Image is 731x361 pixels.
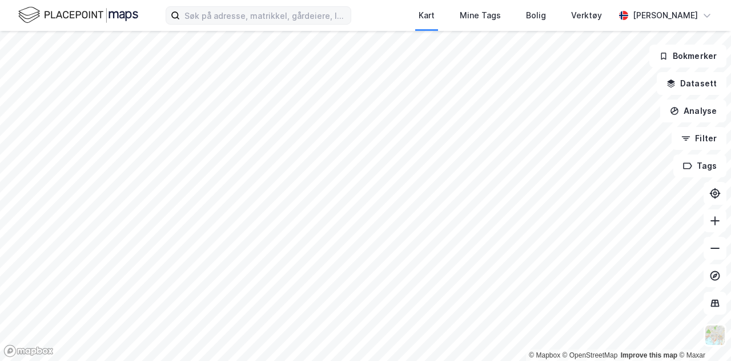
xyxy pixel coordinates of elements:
a: Mapbox [529,351,560,359]
button: Tags [673,154,726,177]
div: [PERSON_NAME] [633,9,698,22]
div: Kart [419,9,435,22]
button: Analyse [660,100,726,122]
iframe: Chat Widget [674,306,731,361]
button: Datasett [657,72,726,95]
div: Bolig [526,9,546,22]
div: Verktøy [571,9,602,22]
button: Bokmerker [649,45,726,68]
input: Søk på adresse, matrikkel, gårdeiere, leietakere eller personer [180,7,351,24]
div: Kontrollprogram for chat [674,306,731,361]
button: Filter [672,127,726,150]
div: Mine Tags [460,9,501,22]
img: logo.f888ab2527a4732fd821a326f86c7f29.svg [18,5,138,25]
a: Mapbox homepage [3,344,54,358]
a: Improve this map [621,351,677,359]
a: OpenStreetMap [563,351,618,359]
